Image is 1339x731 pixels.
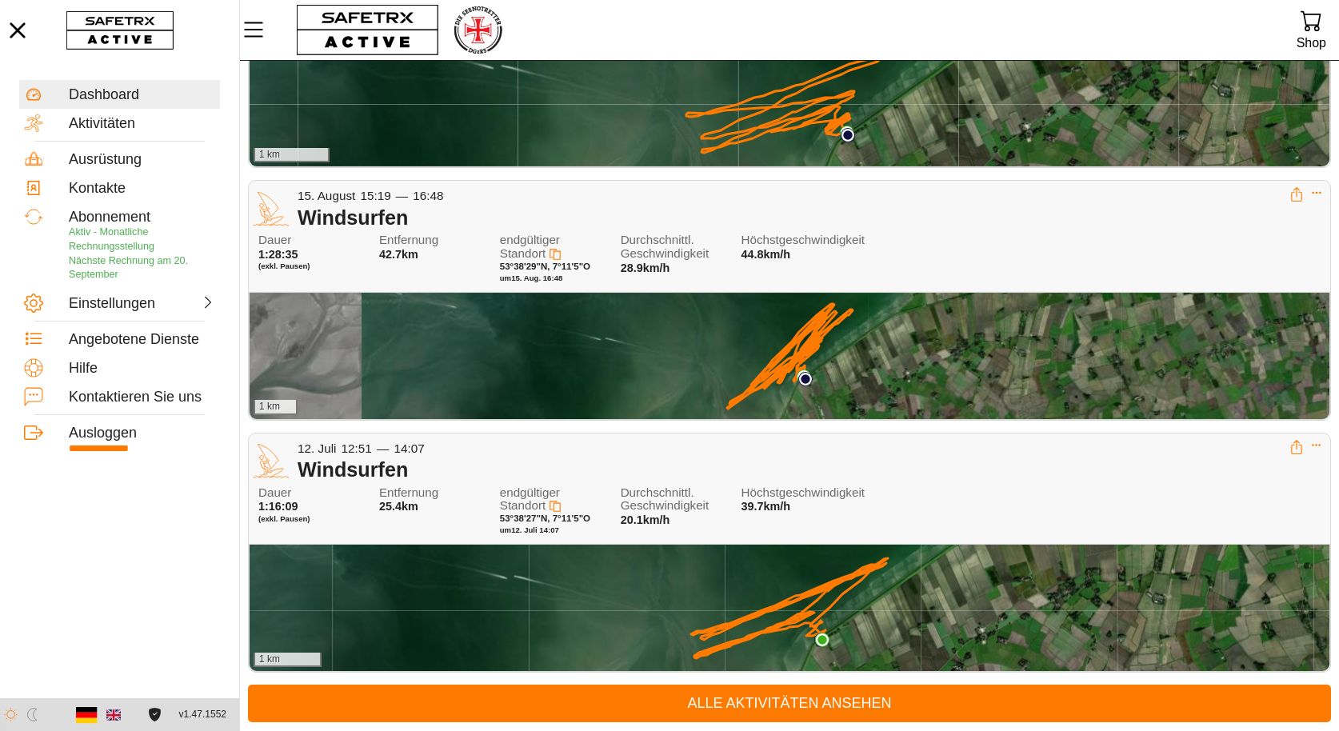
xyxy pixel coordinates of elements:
[69,295,139,313] div: Einstellungen
[379,486,482,500] span: Entfernung
[69,331,215,349] div: Angebotene Dienste
[741,500,791,513] span: 39.7km/h
[69,151,215,169] div: Ausrüstung
[452,4,503,56] img: RescueLogo.png
[798,372,813,386] img: PathStart.svg
[69,226,154,252] span: Aktiv - Monatliche Rechnungsstellung
[248,685,1331,722] a: Alle Aktivitäten ansehen
[69,360,215,377] div: Hilfe
[500,233,560,260] span: endgültiger Standort
[621,262,670,274] span: 28.9km/h
[741,248,791,261] span: 44.8km/h
[500,262,590,271] span: 53°38'29"N, 7°11'5"O
[258,500,298,513] span: 1:16:09
[298,441,336,455] span: 12. Juli
[741,234,844,247] span: Höchstgeschwindigkeit
[258,248,298,261] span: 1:28:35
[69,115,215,133] div: Aktivitäten
[76,704,98,725] img: de.svg
[379,248,418,261] span: 42.7km
[396,189,408,202] span: —
[69,389,215,406] div: Kontaktieren Sie uns
[1297,32,1326,54] div: Shop
[69,209,215,226] div: Abonnement
[69,86,215,104] div: Dashboard
[106,708,121,722] img: en.svg
[258,234,361,247] span: Dauer
[258,262,361,271] span: (exkl. Pausen)
[69,180,215,198] div: Kontakte
[69,425,215,442] div: Ausloggen
[24,207,43,226] img: Subscription.svg
[840,126,854,140] img: PathEnd.svg
[26,708,39,721] img: ModeDark.svg
[621,234,723,260] span: Durchschnittl. Geschwindigkeit
[1311,187,1322,198] button: Erweitern
[1311,440,1322,451] button: Erweitern
[261,691,1318,716] span: Alle Aktivitäten ansehen
[298,206,1289,230] div: Windsurfen
[254,400,298,414] div: 1 km
[394,441,424,455] span: 14:07
[815,633,829,647] img: PathEnd.svg
[144,708,166,721] a: Lizenzvereinbarung
[254,653,322,667] div: 1 km
[254,148,330,162] div: 1 km
[258,486,361,500] span: Dauer
[621,486,723,513] span: Durchschnittl. Geschwindigkeit
[24,150,43,169] img: Equipment.svg
[379,234,482,247] span: Entfernung
[413,189,443,202] span: 16:48
[500,513,590,523] span: 53°38'27"N, 7°11'5"O
[298,457,1289,481] div: Windsurfen
[741,486,844,500] span: Höchstgeschwindigkeit
[342,441,372,455] span: 12:51
[253,442,290,479] img: WIND_SURFING.svg
[814,633,829,647] img: PathStart.svg
[360,189,390,202] span: 15:19
[24,358,43,377] img: Help.svg
[258,514,361,524] span: (exkl. Pausen)
[100,701,127,729] button: Englishc
[69,255,188,281] span: Nächste Rechnung am 20. September
[379,500,418,513] span: 25.4km
[797,369,811,384] img: PathEnd.svg
[240,13,280,46] button: MenÜ
[24,114,43,133] img: Activities.svg
[170,701,236,728] button: v1.47.1552
[500,485,560,513] span: endgültiger Standort
[24,387,43,406] img: ContactUs.svg
[500,274,563,282] span: um 15. Aug. 16:48
[841,128,855,142] img: PathStart.svg
[298,189,355,202] span: 15. August
[377,441,389,455] span: —
[621,513,670,526] span: 20.1km/h
[179,706,226,723] span: v1.47.1552
[73,701,100,729] button: Deutsch
[4,708,18,721] img: ModeLight.svg
[500,525,559,534] span: um 12. Juli 14:07
[253,190,290,227] img: WIND_SURFING.svg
